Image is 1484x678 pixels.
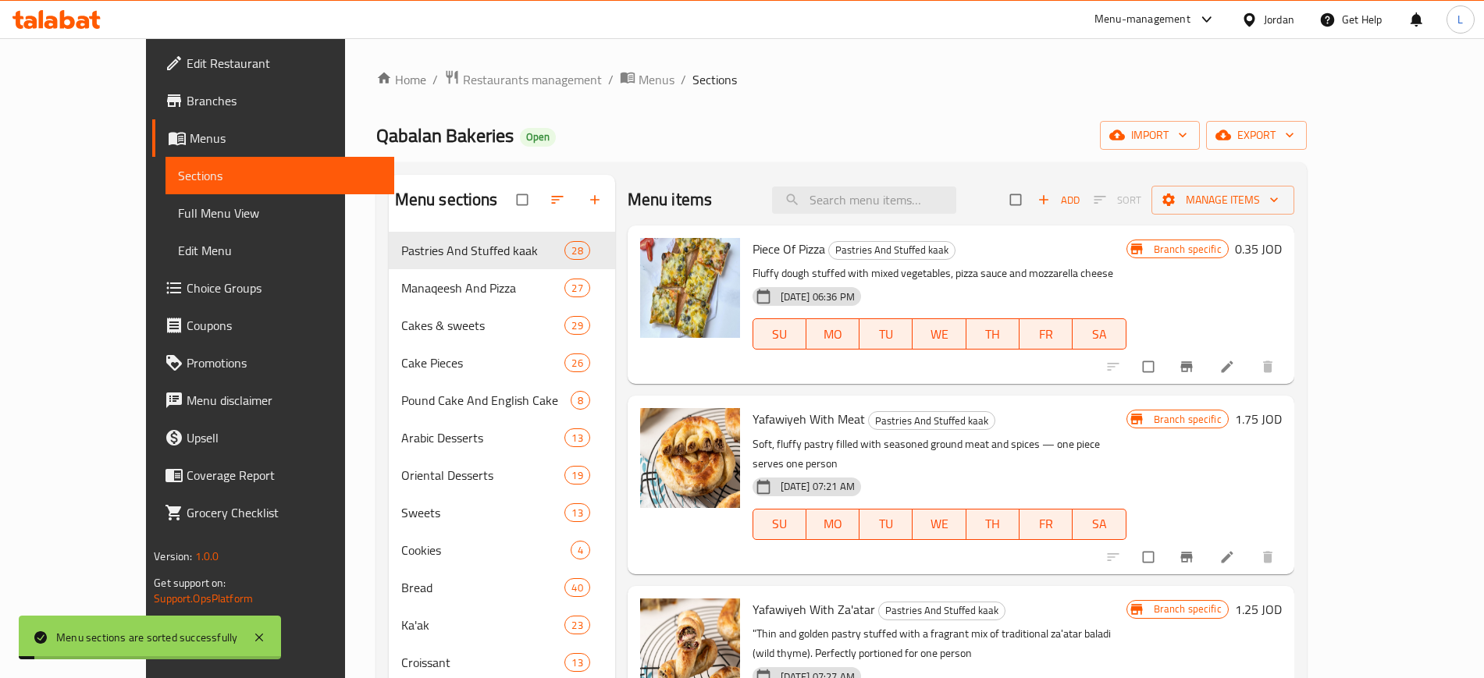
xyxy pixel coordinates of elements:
div: Menu sections are sorted successfully [56,629,237,646]
span: Oriental Desserts [401,466,565,485]
a: Sections [165,157,393,194]
img: Piece Of Pizza [640,238,740,338]
span: Ka'ak [401,616,565,634]
a: Full Menu View [165,194,393,232]
div: Cake Pieces26 [389,344,615,382]
a: Choice Groups [152,269,393,307]
span: SU [760,323,800,346]
div: items [564,578,589,597]
div: Pastries And Stuffed kaak [878,602,1005,620]
span: Select all sections [507,185,540,215]
span: Manaqeesh And Pizza [401,279,565,297]
span: 13 [565,506,589,520]
span: WE [919,323,959,346]
button: TU [859,509,913,540]
a: Coverage Report [152,456,393,494]
span: TU [866,513,906,535]
span: Cookies [401,541,571,559]
button: import [1100,121,1200,150]
span: Croissant [401,653,565,672]
span: Coupons [187,316,381,335]
span: 40 [565,580,589,595]
span: 13 [565,431,589,445]
div: items [564,428,589,447]
a: Menus [152,119,393,157]
div: Bread40 [389,569,615,606]
span: MO [813,323,853,346]
a: Menus [620,69,674,90]
span: 19 [565,468,589,483]
div: items [564,316,589,335]
span: L [1457,11,1463,28]
span: import [1112,126,1187,145]
span: Pastries And Stuffed kaak [869,412,995,430]
span: Menus [190,129,381,147]
div: Cakes & sweets29 [389,307,615,344]
div: items [564,466,589,485]
span: Sort sections [540,183,578,217]
span: 23 [565,618,589,633]
div: Arabic Desserts13 [389,419,615,456]
a: Coupons [152,307,393,344]
span: Branches [187,91,381,110]
span: SU [760,513,800,535]
span: export [1219,126,1294,145]
button: WE [913,318,966,350]
span: Pound Cake And English Cake [401,391,571,410]
li: / [681,70,686,89]
div: items [564,653,589,672]
div: Cake Pieces [401,353,565,372]
p: Fluffy dough stuffed with mixed vegetables, pizza sauce and mozzarella cheese [753,264,1126,283]
div: Pastries And Stuffed kaak [401,241,565,260]
span: 27 [565,281,589,296]
span: Bread [401,578,565,597]
span: Add item [1034,188,1084,212]
span: Cakes & sweets [401,316,565,335]
span: 13 [565,655,589,670]
div: Menu-management [1094,10,1190,29]
div: items [571,541,590,559]
nav: breadcrumb [376,69,1307,90]
div: Oriental Desserts19 [389,456,615,494]
span: Sweets [401,503,565,522]
a: Edit Restaurant [152,44,393,82]
div: Pastries And Stuffed kaak [828,241,956,260]
a: Restaurants management [444,69,602,90]
span: 4 [571,543,589,558]
button: delete [1251,350,1288,384]
div: Open [520,128,556,147]
span: Branch specific [1148,602,1228,616]
span: Coverage Report [187,466,381,485]
a: Edit Menu [165,232,393,269]
button: Add [1034,188,1084,212]
a: Upsell [152,419,393,456]
span: Manage items [1164,190,1282,210]
span: Select to update [1133,352,1166,382]
span: Branch specific [1148,242,1228,257]
a: Promotions [152,344,393,382]
span: Select section [1001,185,1034,215]
span: Piece Of Pizza [753,237,825,261]
button: Add section [578,183,615,217]
button: TH [966,509,1020,540]
button: TU [859,318,913,350]
span: Sections [692,70,737,89]
a: Branches [152,82,393,119]
span: Open [520,130,556,144]
span: 28 [565,243,589,258]
img: Yafawiyeh With Meat [640,408,740,508]
span: Menu disclaimer [187,391,381,410]
span: Edit Menu [178,241,381,260]
span: 1.0.0 [195,546,219,566]
div: items [571,391,590,410]
span: Get support on: [154,573,226,593]
button: export [1206,121,1307,150]
a: Grocery Checklist [152,494,393,531]
span: SA [1079,513,1119,535]
button: SU [753,509,806,540]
